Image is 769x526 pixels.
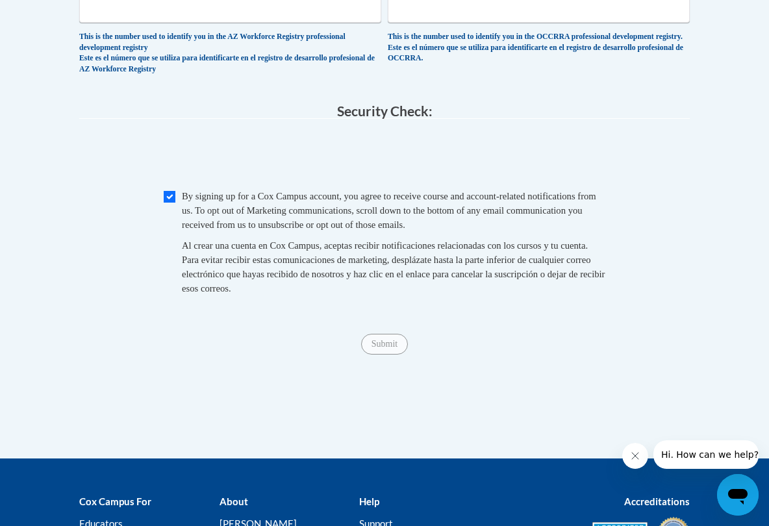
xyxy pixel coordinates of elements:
[182,240,605,294] span: Al crear una cuenta en Cox Campus, aceptas recibir notificaciones relacionadas con los cursos y t...
[653,440,759,469] iframe: Message from company
[182,191,596,230] span: By signing up for a Cox Campus account, you agree to receive course and account-related notificat...
[717,474,759,516] iframe: Button to launch messaging window
[622,443,648,469] iframe: Close message
[337,103,433,119] span: Security Check:
[388,32,690,64] div: This is the number used to identify you in the OCCRRA professional development registry. Este es ...
[361,334,408,355] input: Submit
[220,495,248,507] b: About
[79,495,151,507] b: Cox Campus For
[286,132,483,182] iframe: reCAPTCHA
[359,495,379,507] b: Help
[624,495,690,507] b: Accreditations
[79,32,381,75] div: This is the number used to identify you in the AZ Workforce Registry professional development reg...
